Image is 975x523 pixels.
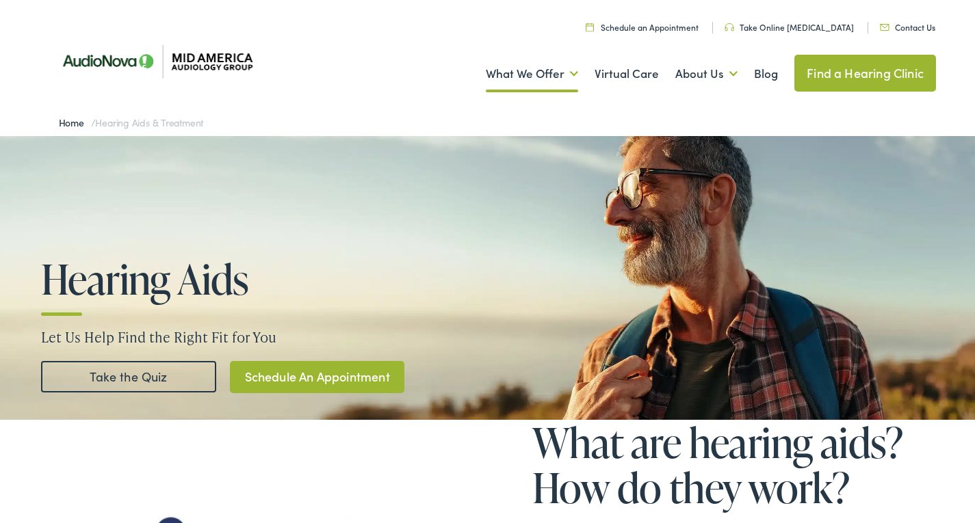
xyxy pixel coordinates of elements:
a: Contact Us [880,21,935,33]
a: About Us [675,49,738,99]
img: utility icon [586,23,594,31]
a: Home [59,116,91,129]
a: Schedule An Appointment [230,361,404,393]
a: Find a Hearing Clinic [794,55,936,92]
a: What We Offer [486,49,578,99]
a: Virtual Care [595,49,659,99]
img: utility icon [880,24,889,31]
img: utility icon [725,23,734,31]
p: Let Us Help Find the Right Fit for You [41,327,934,347]
a: Take the Quiz [41,361,216,392]
span: Hearing Aids & Treatment [95,116,203,129]
a: Blog [754,49,778,99]
a: Take Online [MEDICAL_DATA] [725,21,854,33]
h1: Hearing Aids [41,256,457,301]
a: Schedule an Appointment [586,21,699,33]
span: / [59,116,204,129]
